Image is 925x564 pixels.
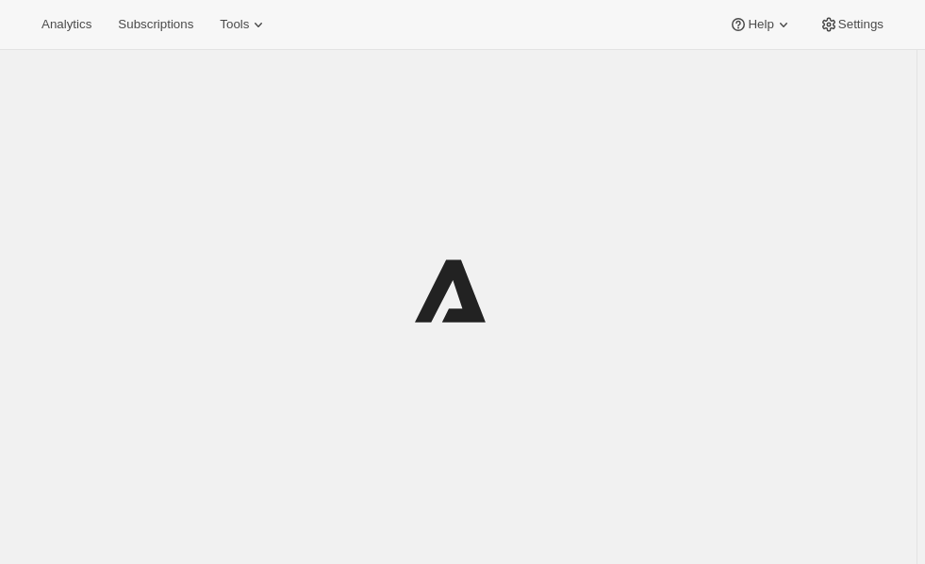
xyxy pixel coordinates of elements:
[208,11,279,38] button: Tools
[220,17,249,32] span: Tools
[30,11,103,38] button: Analytics
[118,17,193,32] span: Subscriptions
[808,11,895,38] button: Settings
[107,11,205,38] button: Subscriptions
[838,17,884,32] span: Settings
[748,17,773,32] span: Help
[718,11,803,38] button: Help
[41,17,91,32] span: Analytics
